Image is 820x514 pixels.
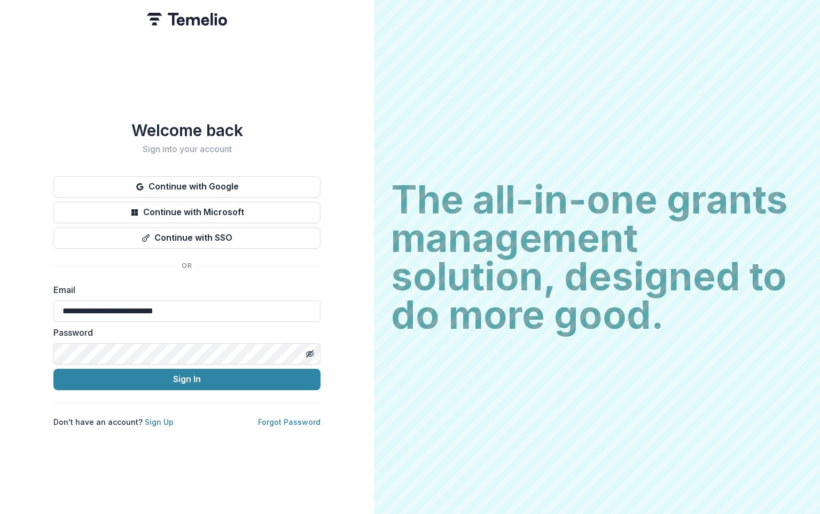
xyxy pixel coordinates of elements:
[53,121,321,140] h1: Welcome back
[53,144,321,154] h2: Sign into your account
[301,345,318,362] button: Toggle password visibility
[53,227,321,249] button: Continue with SSO
[53,369,321,390] button: Sign In
[53,202,321,223] button: Continue with Microsoft
[53,326,314,339] label: Password
[53,283,314,296] label: Email
[147,13,227,26] img: Temelio
[53,176,321,197] button: Continue with Google
[145,417,174,426] a: Sign Up
[53,416,174,428] p: Don't have an account?
[258,417,321,426] a: Forgot Password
